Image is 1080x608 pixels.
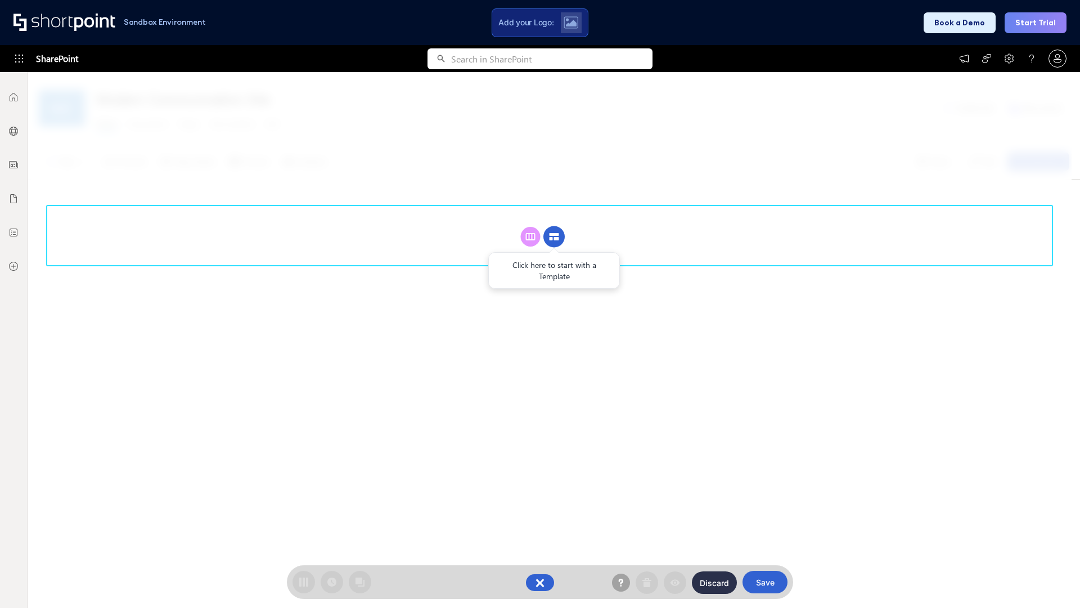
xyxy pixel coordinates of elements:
[498,17,553,28] span: Add your Logo:
[1005,12,1066,33] button: Start Trial
[1024,554,1080,608] iframe: Chat Widget
[36,45,78,72] span: SharePoint
[124,19,206,25] h1: Sandbox Environment
[451,48,652,69] input: Search in SharePoint
[924,12,996,33] button: Book a Demo
[742,571,787,593] button: Save
[692,571,737,594] button: Discard
[564,16,578,29] img: Upload logo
